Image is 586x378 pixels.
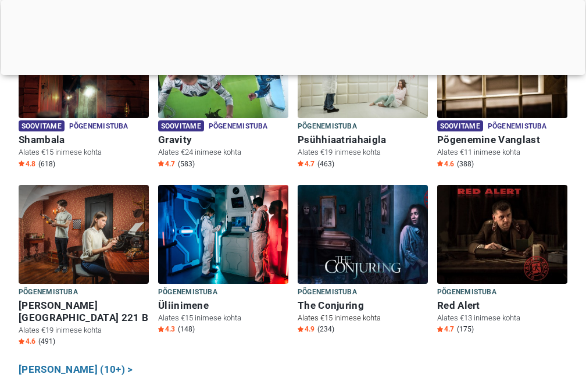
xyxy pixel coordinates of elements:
a: [PERSON_NAME] (10+) > [19,362,133,377]
h6: Põgenemine Vanglast [437,134,567,146]
a: Põgenemine Vanglast Soovitame Põgenemistuba Põgenemine Vanglast Alates €11 inimese kohta Star4.6 ... [437,19,567,171]
span: Põgenemistuba [209,120,268,133]
span: 4.3 [158,324,175,334]
p: Alates €24 inimese kohta [158,147,288,158]
span: 4.7 [437,324,454,334]
span: Põgenemistuba [488,120,547,133]
img: The Conjuring [298,185,428,284]
p: Alates €11 inimese kohta [437,147,567,158]
span: (234) [317,324,334,334]
p: Alates €13 inimese kohta [437,313,567,323]
img: Red Alert [437,185,567,284]
img: Star [298,326,303,332]
span: Põgenemistuba [437,286,496,299]
span: Põgenemistuba [69,120,128,133]
span: (583) [178,159,195,169]
span: 4.8 [19,159,35,169]
span: Põgenemistuba [19,286,78,299]
h6: [PERSON_NAME][GEOGRAPHIC_DATA] 221 B [19,299,149,324]
span: Põgenemistuba [298,286,357,299]
span: 4.6 [437,159,454,169]
h6: Psühhiaatriahaigla [298,134,428,146]
p: Alates €15 inimese kohta [158,313,288,323]
span: 4.7 [298,159,315,169]
img: Üliinimene [158,185,288,284]
a: Üliinimene Põgenemistuba Üliinimene Alates €15 inimese kohta Star4.3 (148) [158,185,288,337]
a: Red Alert Põgenemistuba Red Alert Alates €13 inimese kohta Star4.7 (175) [437,185,567,337]
p: Alates €19 inimese kohta [19,325,149,336]
span: Põgenemistuba [298,120,357,133]
img: Star [19,338,24,344]
h6: The Conjuring [298,299,428,312]
span: (463) [317,159,334,169]
span: (148) [178,324,195,334]
span: 4.9 [298,324,315,334]
img: Star [437,326,443,332]
span: Soovitame [437,120,483,131]
p: Alates €19 inimese kohta [298,147,428,158]
img: Star [158,161,164,166]
span: (175) [457,324,474,334]
img: Star [437,161,443,166]
span: Põgenemistuba [158,286,217,299]
span: (618) [38,159,55,169]
span: Soovitame [158,120,204,131]
h6: Shambala [19,134,149,146]
h6: Red Alert [437,299,567,312]
a: Baker Street 221 B Põgenemistuba [PERSON_NAME][GEOGRAPHIC_DATA] 221 B Alates €19 inimese kohta St... [19,185,149,349]
a: Shambala Soovitame Põgenemistuba Shambala Alates €15 inimese kohta Star4.8 (618) [19,19,149,171]
img: Star [19,161,24,166]
span: (388) [457,159,474,169]
span: 4.6 [19,337,35,346]
p: Alates €15 inimese kohta [298,313,428,323]
h6: Üliinimene [158,299,288,312]
p: Alates €15 inimese kohta [19,147,149,158]
span: (491) [38,337,55,346]
a: The Conjuring Põgenemistuba The Conjuring Alates €15 inimese kohta Star4.9 (234) [298,185,428,337]
h6: Gravity [158,134,288,146]
a: Psühhiaatriahaigla Põgenemistuba Psühhiaatriahaigla Alates €19 inimese kohta Star4.7 (463) [298,19,428,171]
img: Star [158,326,164,332]
span: Soovitame [19,120,65,131]
img: Star [298,161,303,166]
img: Baker Street 221 B [19,185,149,284]
span: 4.7 [158,159,175,169]
a: Gravity Soovitame Põgenemistuba Gravity Alates €24 inimese kohta Star4.7 (583) [158,19,288,171]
